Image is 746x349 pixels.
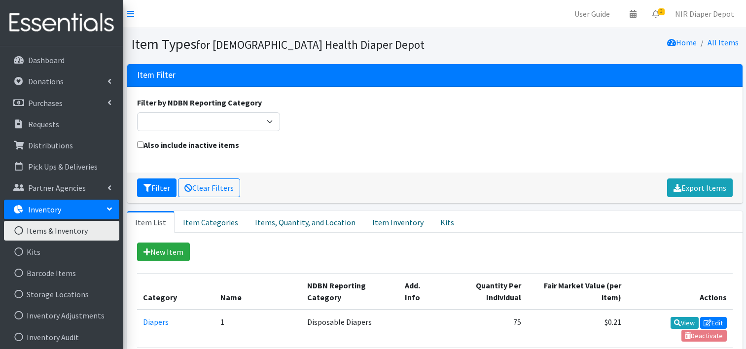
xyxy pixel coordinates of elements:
a: Barcode Items [4,263,119,283]
p: Distributions [28,140,73,150]
a: View [671,317,699,329]
a: Kits [432,211,462,233]
th: Category [137,273,214,310]
a: Inventory Adjustments [4,306,119,325]
a: Kits [4,242,119,262]
a: Inventory Audit [4,327,119,347]
p: Dashboard [28,55,65,65]
a: Items, Quantity, and Location [247,211,364,233]
button: Filter [137,178,177,197]
a: Items & Inventory [4,221,119,241]
a: NIR Diaper Depot [667,4,742,24]
input: Also include inactive items [137,141,143,148]
small: for [DEMOGRAPHIC_DATA] Health Diaper Depot [196,37,425,52]
th: Actions [627,273,733,310]
p: Pick Ups & Deliveries [28,162,98,172]
td: 75 [440,310,527,348]
img: HumanEssentials [4,6,119,39]
span: 3 [658,8,665,15]
h1: Item Types [131,35,431,53]
a: Export Items [667,178,733,197]
a: New Item [137,243,190,261]
th: NDBN Reporting Category [301,273,399,310]
td: 1 [214,310,302,348]
a: Dashboard [4,50,119,70]
p: Purchases [28,98,63,108]
a: Inventory [4,200,119,219]
td: $0.21 [527,310,627,348]
p: Requests [28,119,59,129]
a: Clear Filters [178,178,240,197]
p: Donations [28,76,64,86]
th: Add. Info [399,273,440,310]
a: Home [667,37,697,47]
td: Disposable Diapers [301,310,399,348]
a: 3 [644,4,667,24]
a: Requests [4,114,119,134]
h3: Item Filter [137,70,176,80]
label: Also include inactive items [137,139,239,151]
a: Edit [700,317,727,329]
a: Item Inventory [364,211,432,233]
a: User Guide [567,4,618,24]
a: Diapers [143,317,169,327]
label: Filter by NDBN Reporting Category [137,97,262,108]
a: Storage Locations [4,284,119,304]
th: Fair Market Value (per item) [527,273,627,310]
a: Partner Agencies [4,178,119,198]
th: Name [214,273,302,310]
a: Distributions [4,136,119,155]
a: All Items [708,37,739,47]
a: Donations [4,71,119,91]
p: Inventory [28,205,61,214]
a: Item List [127,211,175,233]
a: Purchases [4,93,119,113]
a: Item Categories [175,211,247,233]
th: Quantity Per Individual [440,273,527,310]
p: Partner Agencies [28,183,86,193]
a: Pick Ups & Deliveries [4,157,119,176]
